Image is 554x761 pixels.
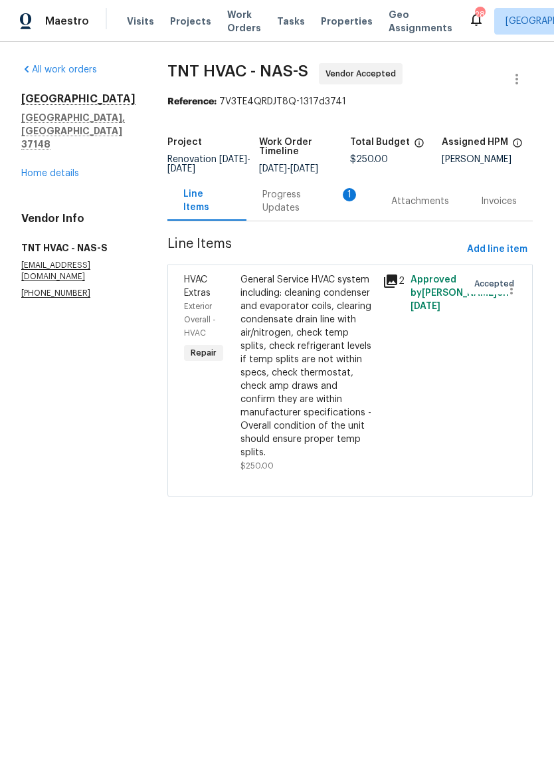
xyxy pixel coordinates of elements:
span: Geo Assignments [389,8,452,35]
b: Reference: [167,97,217,106]
h5: Total Budget [350,138,410,147]
h4: Vendor Info [21,212,136,225]
span: Vendor Accepted [325,67,401,80]
span: [DATE] [219,155,247,164]
a: All work orders [21,65,97,74]
div: General Service HVAC system including: cleaning condenser and evaporator coils, clearing condensa... [240,273,374,459]
button: Add line item [462,237,533,262]
span: Tasks [277,17,305,26]
span: Work Orders [227,8,261,35]
span: $250.00 [240,462,274,470]
span: $250.00 [350,155,388,164]
a: Home details [21,169,79,178]
span: Approved by [PERSON_NAME] on [411,275,509,311]
span: The total cost of line items that have been proposed by Opendoor. This sum includes line items th... [414,138,424,155]
div: Line Items [183,187,231,214]
span: The hpm assigned to this work order. [512,138,523,155]
span: Maestro [45,15,89,28]
div: Attachments [391,195,449,208]
div: 7V3TE4QRDJT8Q-1317d3741 [167,95,533,108]
div: 1 [343,188,356,201]
span: Accepted [474,277,519,290]
span: [DATE] [411,302,440,311]
span: HVAC Extras [184,275,211,298]
span: [DATE] [290,164,318,173]
span: Add line item [467,241,527,258]
span: Visits [127,15,154,28]
span: Exterior Overall - HVAC [184,302,216,337]
span: Properties [321,15,373,28]
span: Projects [170,15,211,28]
span: [DATE] [259,164,287,173]
span: - [167,155,250,173]
span: Line Items [167,237,462,262]
div: 2 [383,273,403,289]
span: Renovation [167,155,250,173]
h5: Project [167,138,202,147]
h5: Assigned HPM [442,138,508,147]
div: Invoices [481,195,517,208]
h5: Work Order Timeline [259,138,351,156]
span: [DATE] [167,164,195,173]
span: - [259,164,318,173]
div: [PERSON_NAME] [442,155,533,164]
h5: TNT HVAC - NAS-S [21,241,136,255]
div: 28 [475,8,484,21]
div: Progress Updates [262,188,359,215]
span: TNT HVAC - NAS-S [167,63,308,79]
span: Repair [185,346,222,360]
